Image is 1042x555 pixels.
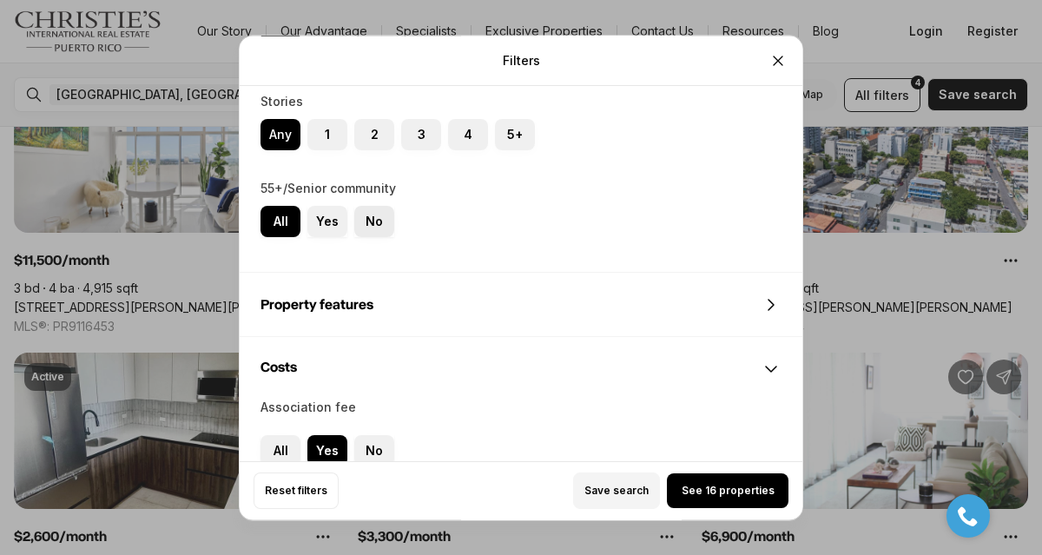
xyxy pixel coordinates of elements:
span: Costs [260,360,297,374]
div: Property features [240,274,802,336]
button: Close [761,43,795,77]
p: Filters [503,53,540,67]
label: 1 [307,119,347,150]
label: All [260,206,300,237]
span: Property features [260,298,373,312]
label: No [354,435,394,466]
span: 55+/Senior community [260,181,396,195]
label: Yes [307,206,347,237]
div: Costs [240,338,802,400]
div: Costs [240,400,802,501]
span: Reset filters [265,484,327,498]
label: 3 [401,119,441,150]
span: See 16 properties [682,484,775,498]
button: See 16 properties [667,473,788,508]
label: 5+ [495,119,535,150]
label: 2 [354,119,394,150]
label: 4 [448,119,488,150]
label: Yes [307,435,347,466]
span: Stories [260,95,802,109]
span: Association fee [260,400,781,414]
button: Save search [573,472,660,509]
button: Reset filters [254,472,339,509]
label: All [260,435,300,466]
label: Any [260,119,300,150]
label: No [354,206,394,237]
span: Save search [584,484,649,498]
